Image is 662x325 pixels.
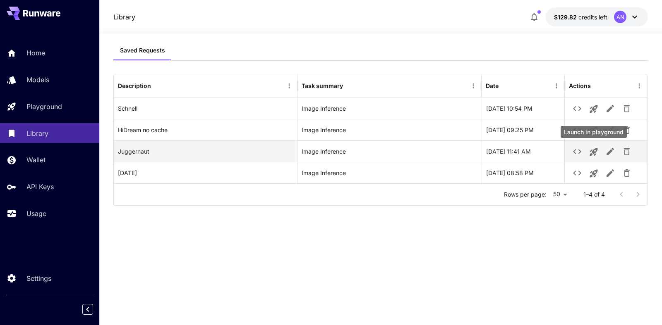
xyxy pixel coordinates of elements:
[499,80,511,92] button: Sort
[482,140,564,162] div: 05-06-2025 11:41 AM
[569,100,585,117] button: See details
[114,162,297,183] div: Carnival
[482,162,564,183] div: 04-06-2025 08:58 PM
[569,165,585,181] button: See details
[302,119,477,140] div: Image Inference
[633,80,645,92] button: Menu
[26,75,49,85] p: Models
[114,119,297,140] div: HiDream no cache
[344,80,355,92] button: Sort
[551,80,562,92] button: Menu
[152,80,163,92] button: Sort
[569,82,591,89] div: Actions
[561,126,627,138] div: Launch in playground
[120,47,165,54] span: Saved Requests
[26,128,48,138] p: Library
[302,141,477,162] div: Image Inference
[26,155,46,165] p: Wallet
[302,98,477,119] div: Image Inference
[550,188,570,200] div: 50
[583,190,605,199] p: 1–4 of 4
[302,162,477,183] div: Image Inference
[554,14,578,21] span: $129.82
[614,11,626,23] div: AN
[468,80,479,92] button: Menu
[89,302,99,317] div: Collapse sidebar
[26,102,62,111] p: Playground
[26,182,54,192] p: API Keys
[114,97,297,119] div: Schnell
[585,101,602,117] button: Launch in playground
[26,273,51,283] p: Settings
[26,48,45,58] p: Home
[482,119,564,140] div: 11-06-2025 09:25 PM
[569,122,585,138] button: See details
[82,304,93,315] button: Collapse sidebar
[26,209,46,218] p: Usage
[113,12,135,22] nav: breadcrumb
[302,82,343,89] div: Task summary
[585,144,602,160] button: Launch in playground
[546,7,648,26] button: $129.8244AN
[486,82,499,89] div: Date
[585,122,602,139] button: Launch in playground
[578,14,607,21] span: credits left
[554,13,607,21] div: $129.8244
[283,80,295,92] button: Menu
[585,165,602,182] button: Launch in playground
[504,190,547,199] p: Rows per page:
[482,97,564,119] div: 17-06-2025 10:54 PM
[118,82,151,89] div: Description
[114,140,297,162] div: Juggernaut
[113,12,135,22] a: Library
[569,143,585,160] button: See details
